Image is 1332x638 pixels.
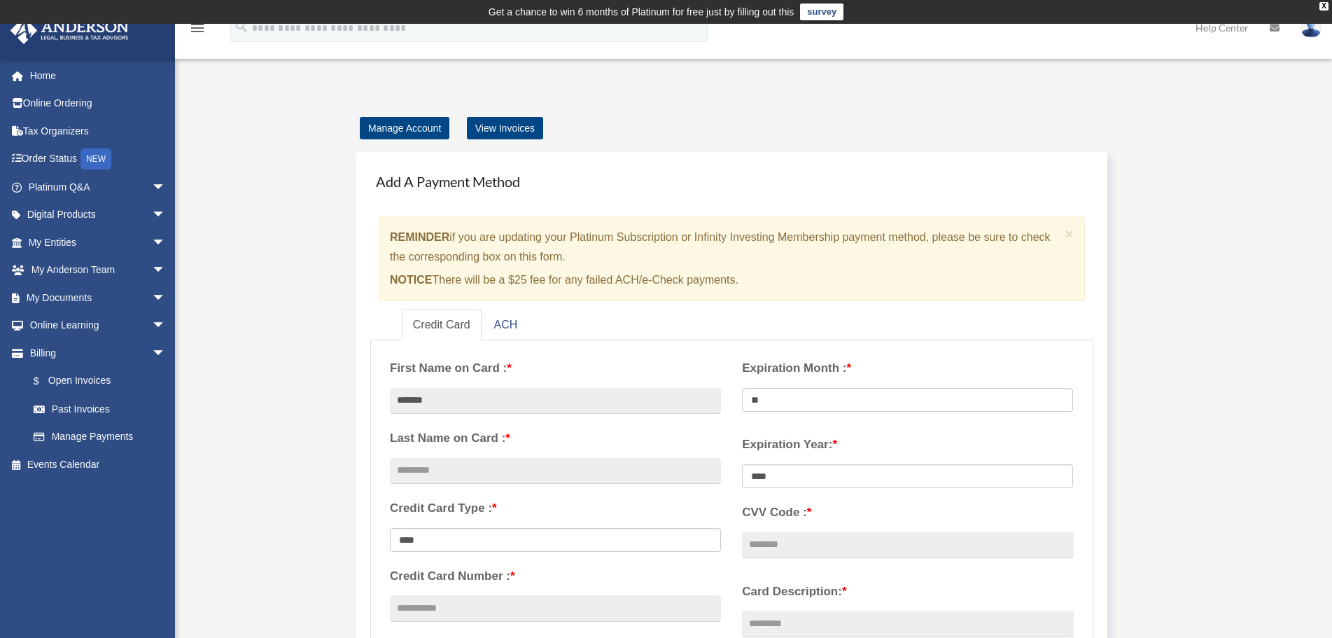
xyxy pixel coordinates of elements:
img: User Pic [1301,18,1322,38]
a: menu [189,25,206,36]
a: $Open Invoices [20,367,187,396]
span: arrow_drop_down [152,256,180,285]
a: Platinum Q&Aarrow_drop_down [10,173,187,201]
a: ACH [483,310,529,341]
span: × [1065,226,1074,242]
span: $ [41,373,48,390]
span: arrow_drop_down [152,339,180,368]
a: Past Invoices [20,395,187,423]
span: arrow_drop_down [152,284,180,312]
a: Online Learningarrow_drop_down [10,312,187,340]
div: NEW [80,148,111,169]
i: menu [189,20,206,36]
a: Digital Productsarrow_drop_down [10,201,187,229]
button: Close [1065,226,1074,241]
i: search [234,19,249,34]
strong: NOTICE [390,274,432,286]
img: Anderson Advisors Platinum Portal [6,17,133,44]
label: Credit Card Number : [390,566,721,587]
a: Manage Payments [20,423,180,451]
label: Credit Card Type : [390,498,721,519]
span: arrow_drop_down [152,201,180,230]
span: arrow_drop_down [152,312,180,340]
span: arrow_drop_down [152,173,180,202]
a: Online Ordering [10,90,187,118]
a: survey [800,4,843,20]
p: There will be a $25 fee for any failed ACH/e-Check payments. [390,270,1060,290]
div: Get a chance to win 6 months of Platinum for free just by filling out this [489,4,794,20]
label: Last Name on Card : [390,428,721,449]
label: Card Description: [742,581,1073,602]
a: Billingarrow_drop_down [10,339,187,367]
label: Expiration Month : [742,358,1073,379]
strong: REMINDER [390,231,449,243]
div: close [1319,2,1329,11]
a: My Entitiesarrow_drop_down [10,228,187,256]
a: My Documentsarrow_drop_down [10,284,187,312]
a: Events Calendar [10,450,187,478]
a: Credit Card [402,310,482,341]
h4: Add A Payment Method [370,166,1093,197]
a: Manage Account [360,117,449,139]
label: CVV Code : [742,502,1073,523]
a: Tax Organizers [10,117,187,145]
label: Expiration Year: [742,434,1073,455]
a: My Anderson Teamarrow_drop_down [10,256,187,284]
div: if you are updating your Platinum Subscription or Infinity Investing Membership payment method, p... [379,216,1085,301]
span: arrow_drop_down [152,228,180,257]
a: Order StatusNEW [10,145,187,174]
a: View Invoices [467,117,543,139]
a: Home [10,62,187,90]
label: First Name on Card : [390,358,721,379]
